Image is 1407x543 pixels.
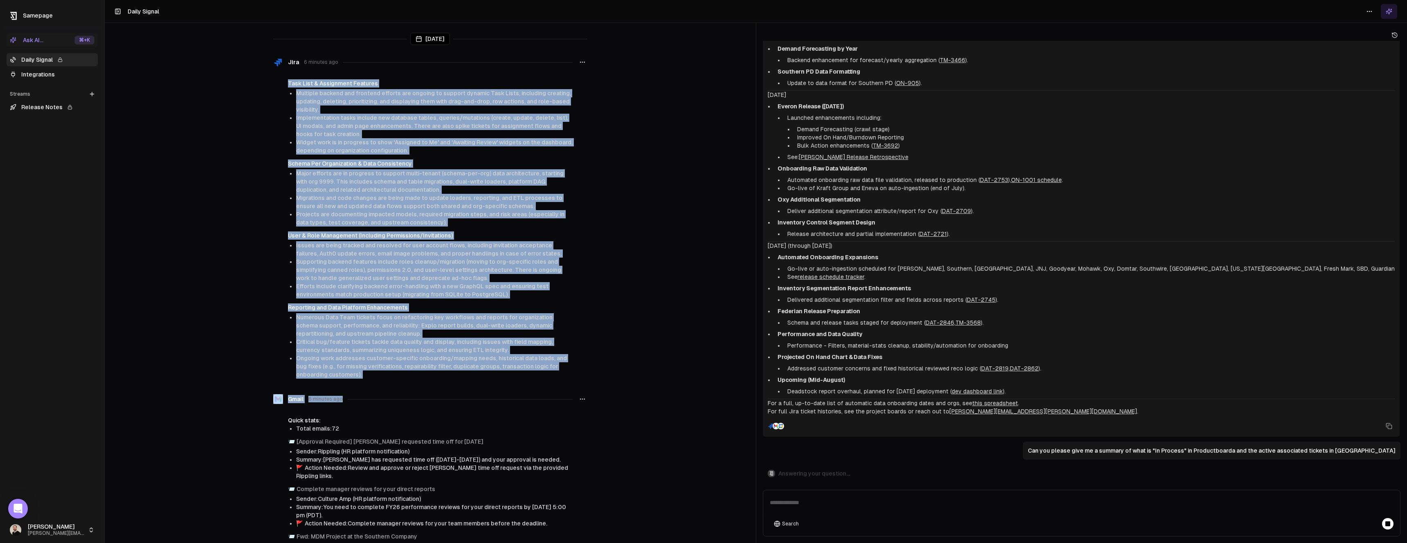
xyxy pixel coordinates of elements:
a: DAT-2721 [919,231,947,237]
span: envelope [288,438,295,445]
img: Jira [273,57,283,67]
li: Schema and release tasks staged for deployment ( , ). [784,319,1395,327]
img: _image [10,524,21,536]
strong: Projected On Hand Chart & Data Fixes [778,354,882,360]
li: Go-live or auto-ingestion scheduled for [PERSON_NAME], Southern, [GEOGRAPHIC_DATA], JNJ, Goodyear... [784,265,1395,273]
span: Jira [288,58,299,66]
div: [DATE] [410,33,450,45]
span: Multiple backend and frontend efforts are ongoing to support dynamic Task Lists, including creati... [296,90,571,113]
span: Critical bug/feature tickets tackle data quality and display, including issues with field mapping... [296,339,553,353]
span: Major efforts are in progress to support multi-tenant (schema-per-org) data architecture, startin... [296,170,564,193]
span: Efforts include clarifying backend error-handling with a new GraphQL spec and ensuring test envir... [296,283,548,298]
button: [PERSON_NAME][PERSON_NAME][EMAIL_ADDRESS][PERSON_NAME][DOMAIN_NAME] [7,520,98,540]
span: flag [296,520,303,527]
a: Release Notes [7,101,98,114]
li: Go-live of Kraft Group and Eneva on auto-ingestion (end of July). [784,184,1395,192]
span: Samepage [23,12,53,19]
img: Gmail [773,423,779,429]
a: DAT-2819 [981,365,1009,372]
a: release schedule tracker [798,274,864,280]
strong: Performance and Data Quality [778,331,862,337]
div: Open Intercom Messenger [8,499,28,518]
h3: [DATE] (through [DATE]) [768,242,1395,250]
span: Numerous Data Team tickets focus on refactoring key workflows and reports for organization schema... [296,314,553,337]
h4: Schema Per Organization & Data Consistency [288,159,573,168]
h4: Task List & Assignment Features [288,79,573,88]
a: DAT-2753 [980,177,1008,183]
span: Implementation tasks include new database tables, queries/mutations (create, update, delete, list... [296,114,568,137]
a: DAT-2745 [967,296,996,303]
strong: Demand Forecasting by Year [778,45,858,52]
h4: Reporting and Data Platform Enhancements [288,303,573,312]
span: Ongoing work addresses customer-specific onboarding/mapping needs, historical data loads, and bug... [296,355,567,378]
div: Quick stats: [288,416,573,424]
li: Update to data format for Southern PD ( ). [784,79,1395,87]
li: Summary: [PERSON_NAME] has requested time off ([DATE]-[DATE]) and your approval is needed. [296,455,573,464]
span: 6 minutes ago [308,396,343,402]
strong: Onboarding Raw Data Validation [778,165,867,172]
li: Addressed customer concerns and fixed historical reviewed reco logic ( , ). [784,364,1395,372]
a: TM-3466 [940,57,965,63]
button: Search [770,518,803,530]
a: [PERSON_NAME] Release Retrospective [799,154,908,160]
li: See . [784,273,1395,281]
span: Supporting backend features include roles cleanup/migration (moving to org-specific roles and sim... [296,258,561,281]
a: dev dashboard link [952,388,1003,395]
img: Gmail [273,394,283,404]
li: Total emails: 72 [296,424,573,433]
a: [PERSON_NAME][EMAIL_ADDRESS][PERSON_NAME][DOMAIN_NAME] [949,408,1137,415]
strong: Southern PD Data Formatting [778,68,860,75]
a: DAT-2846 [926,319,954,326]
strong: Oxy Additional Segmentation [778,196,861,203]
button: Ask AI...⌘+K [7,34,98,47]
strong: Inventory Segmentation Report Enhancements [778,285,911,292]
h3: [DATE] [768,91,1395,99]
strong: Upcoming (Mid-August) [778,377,845,383]
span: [PERSON_NAME][EMAIL_ADDRESS][PERSON_NAME][DOMAIN_NAME] [28,530,85,536]
li: Summary: You need to complete FY26 performance reviews for your direct reports by [DATE] 5:00 pm ... [296,503,573,519]
img: Google Calendar [778,423,784,429]
p: Answering your question... [778,469,850,478]
span: Projects are documenting impacted models, required migration steps, and risk areas (especially in... [296,211,564,226]
li: Release architecture and partial implementation ( ). [784,230,1395,238]
a: ON-905 [896,80,919,86]
span: 6 minutes ago [304,59,338,65]
p: For full Jira ticket histories, see the project boards or reach out to . [768,407,1395,415]
h1: Daily Signal [128,7,159,16]
li: Deliver additional segmentation attribute/report for Oxy ( ). [784,207,1395,215]
li: Delivered additional segmentation filter and fields across reports ( ). [784,296,1395,304]
div: Streams [7,88,98,101]
li: Bulk Action enhancements ( ) [794,141,1395,150]
p: For a full, up-to-date list of automatic data onboarding dates and orgs, see . [768,399,1395,407]
a: TM-3568 [955,319,981,326]
span: [PERSON_NAME] [28,523,85,531]
img: Jira [768,423,774,429]
span: Widget work is in progress to show 'Assigned to Me' and 'Awaiting Review' widgets on the dashboar... [296,139,573,154]
a: Daily Signal [7,53,98,66]
a: Fwd: MDM Project at the Southern Company [297,533,417,540]
li: Action Needed: Complete manager reviews for your team members before the deadline. [296,519,573,527]
a: TM-3692 [873,142,898,149]
strong: Automated Onboarding Expansions [778,254,878,260]
li: Sender: Culture Amp (HR platform notification) [296,495,573,503]
li: See: [784,153,1395,161]
li: Demand Forecasting (crawl stage) [794,125,1395,133]
div: ⌘ +K [74,36,94,45]
a: this spreadsheet [972,400,1018,406]
span: Migrations and code changes are being made to update loaders, reporting, and ETL processes to ens... [296,195,562,209]
div: Ask AI... [10,36,43,44]
h4: User & Role Management (Including Permissions/Invitations) [288,231,573,240]
a: Integrations [7,68,98,81]
a: [Approval Required] [PERSON_NAME] requested time off for [DATE] [297,438,483,445]
span: Gmail [288,395,303,403]
li: Performance - Filters, material-stats cleanup, stability/automation for onboarding [784,341,1395,350]
strong: Everon Release ([DATE]) [778,103,844,110]
li: Automated onboarding raw data file validation, released to production ( ), . [784,176,1395,184]
li: Backend enhancement for forecast/yearly aggregation ( ). [784,56,1395,64]
p: Can you please give me a summary of what is "In Process" in Productboarda and the active associat... [1028,447,1396,455]
li: Action Needed: Review and approve or reject [PERSON_NAME] time off request via the provided Rippl... [296,464,573,480]
span: flag [296,464,303,471]
li: Deadstock report overhaul, planned for [DATE] deployment ( ). [784,387,1395,395]
strong: Federian Release Preparation [778,308,860,314]
span: envelope [288,486,295,492]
